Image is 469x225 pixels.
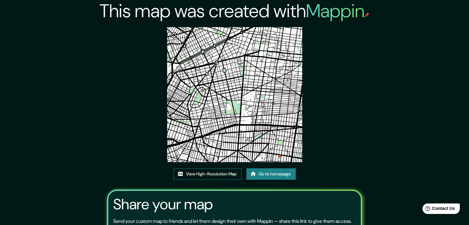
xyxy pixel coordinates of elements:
h3: Share your map [113,196,213,213]
iframe: Help widget launcher [414,201,462,218]
a: View High-Resolution Map [174,168,241,180]
p: Send your custom map to friends and let them design their own with Mappin — share this link to gi... [113,218,352,225]
img: created-map [167,27,302,162]
a: Go to homepage [246,168,296,180]
img: mappin-pin [364,12,369,17]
